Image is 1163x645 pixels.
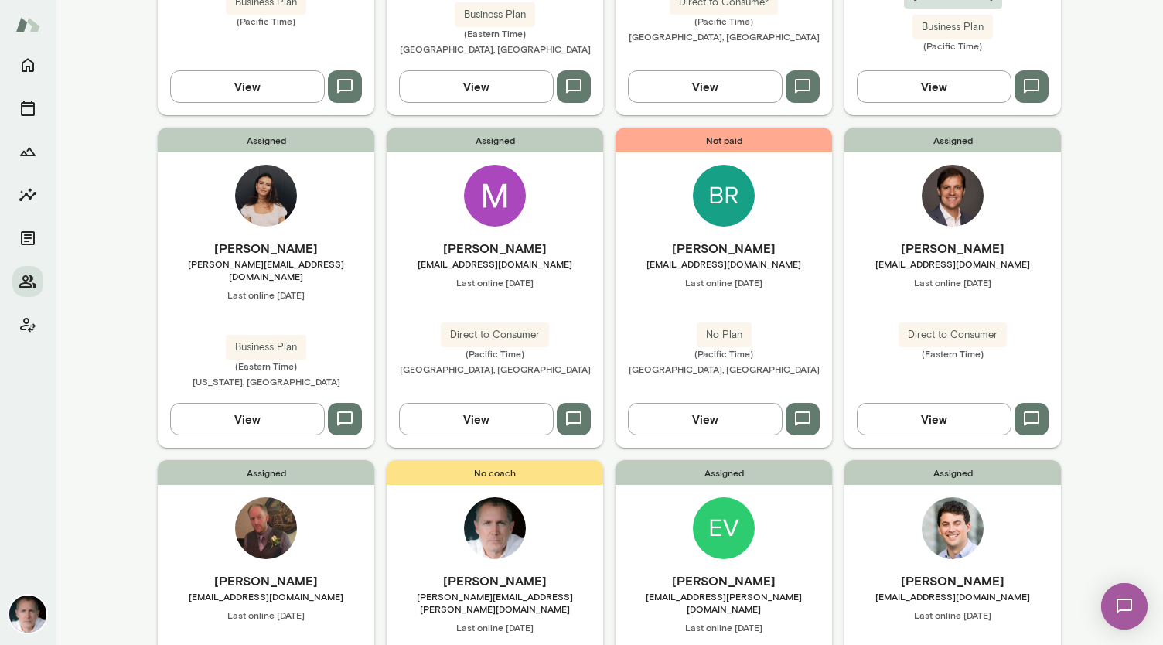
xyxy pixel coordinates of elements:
span: Last online [DATE] [616,621,832,633]
h6: [PERSON_NAME] [616,572,832,590]
button: View [857,403,1011,435]
button: View [628,70,783,103]
span: (Pacific Time) [616,347,832,360]
span: [GEOGRAPHIC_DATA], [GEOGRAPHIC_DATA] [400,363,591,374]
h6: [PERSON_NAME] [844,572,1061,590]
span: Business Plan [455,7,535,22]
span: Direct to Consumer [441,327,549,343]
button: View [399,70,554,103]
img: Mike Lane [464,497,526,559]
span: [PERSON_NAME][EMAIL_ADDRESS][DOMAIN_NAME] [158,258,374,282]
button: View [628,403,783,435]
h6: [PERSON_NAME] [387,239,603,258]
span: Assigned [158,128,374,152]
span: No coach [387,460,603,485]
span: [GEOGRAPHIC_DATA], [GEOGRAPHIC_DATA] [629,31,820,42]
button: Home [12,49,43,80]
span: Direct to Consumer [899,327,1007,343]
span: Last online [DATE] [616,276,832,288]
span: Last online [DATE] [387,276,603,288]
span: (Pacific Time) [616,15,832,27]
img: Evan Roche [693,497,755,559]
span: Assigned [844,128,1061,152]
span: [EMAIL_ADDRESS][DOMAIN_NAME] [387,258,603,270]
span: (Eastern Time) [387,27,603,39]
span: (Pacific Time) [844,39,1061,52]
span: [US_STATE], [GEOGRAPHIC_DATA] [193,376,340,387]
button: View [170,403,325,435]
img: Brian Stanley [235,497,297,559]
span: Business Plan [912,19,993,35]
h6: [PERSON_NAME] [844,239,1061,258]
img: Brad Lookabaugh [693,165,755,227]
button: Insights [12,179,43,210]
span: [EMAIL_ADDRESS][DOMAIN_NAME] [158,590,374,602]
button: Client app [12,309,43,340]
span: Last online [DATE] [844,276,1061,288]
span: (Pacific Time) [158,15,374,27]
h6: [PERSON_NAME] [387,572,603,590]
span: [GEOGRAPHIC_DATA], [GEOGRAPHIC_DATA] [629,363,820,374]
h6: [PERSON_NAME] [616,239,832,258]
span: [GEOGRAPHIC_DATA], [GEOGRAPHIC_DATA] [400,43,591,54]
button: Documents [12,223,43,254]
span: Assigned [387,128,603,152]
img: Luciano M [922,165,984,227]
span: Last online [DATE] [158,609,374,621]
span: Last online [DATE] [387,621,603,633]
span: Assigned [158,460,374,485]
span: (Pacific Time) [387,347,603,360]
img: Mike Lane [9,596,46,633]
img: Jordan Stern [922,497,984,559]
button: View [399,403,554,435]
button: Sessions [12,93,43,124]
button: View [857,70,1011,103]
button: Growth Plan [12,136,43,167]
span: [EMAIL_ADDRESS][DOMAIN_NAME] [616,258,832,270]
img: Mento [15,10,40,39]
h6: [PERSON_NAME] [158,572,374,590]
span: [EMAIL_ADDRESS][PERSON_NAME][DOMAIN_NAME] [616,590,832,615]
img: Emma Bates [235,165,297,227]
span: Assigned [616,460,832,485]
span: Not paid [616,128,832,152]
span: Last online [DATE] [158,288,374,301]
span: (Eastern Time) [158,360,374,372]
button: Members [12,266,43,297]
img: Michael Ulin [464,165,526,227]
span: Business Plan [226,340,306,355]
span: [EMAIL_ADDRESS][DOMAIN_NAME] [844,258,1061,270]
span: [EMAIL_ADDRESS][DOMAIN_NAME] [844,590,1061,602]
span: No Plan [697,327,752,343]
button: View [170,70,325,103]
span: Last online [DATE] [844,609,1061,621]
span: Assigned [844,460,1061,485]
h6: [PERSON_NAME] [158,239,374,258]
span: [PERSON_NAME][EMAIL_ADDRESS][PERSON_NAME][DOMAIN_NAME] [387,590,603,615]
span: (Eastern Time) [844,347,1061,360]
